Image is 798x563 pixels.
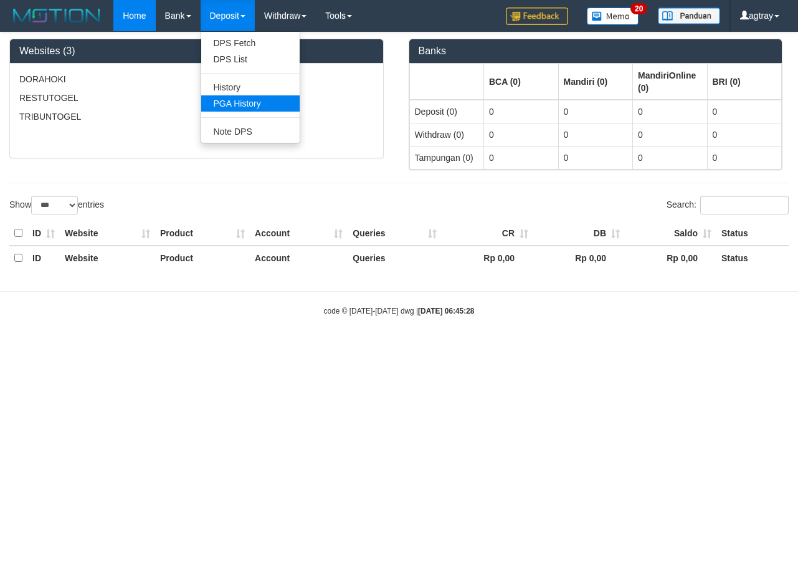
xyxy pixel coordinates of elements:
td: 0 [558,146,633,169]
td: 0 [633,123,708,146]
a: DPS Fetch [201,35,300,51]
th: ID [27,246,60,270]
label: Search: [667,196,789,214]
th: Group: activate to sort column ascending [707,64,782,100]
td: 0 [484,100,559,123]
th: CR [442,221,533,246]
td: 0 [707,100,782,123]
th: Account [250,221,348,246]
td: 0 [484,146,559,169]
th: Queries [348,246,442,270]
p: TRIBUNTOGEL [19,110,374,123]
a: History [201,79,300,95]
th: Rp 0,00 [533,246,625,270]
th: Account [250,246,348,270]
th: DB [533,221,625,246]
td: 0 [633,100,708,123]
td: Withdraw (0) [409,123,484,146]
select: Showentries [31,196,78,214]
img: Button%20Memo.svg [587,7,639,25]
a: Note DPS [201,123,300,140]
img: panduan.png [658,7,720,24]
a: DPS List [201,51,300,67]
th: Status [716,246,789,270]
td: 0 [558,123,633,146]
th: Group: activate to sort column ascending [484,64,559,100]
img: Feedback.jpg [506,7,568,25]
th: Website [60,221,155,246]
th: ID [27,221,60,246]
th: Group: activate to sort column ascending [409,64,484,100]
small: code © [DATE]-[DATE] dwg | [324,307,475,315]
h3: Websites (3) [19,46,374,57]
th: Saldo [625,221,716,246]
strong: [DATE] 06:45:28 [418,307,474,315]
h3: Banks [419,46,773,57]
label: Show entries [9,196,104,214]
td: 0 [633,146,708,169]
p: RESTUTOGEL [19,92,374,104]
td: Tampungan (0) [409,146,484,169]
td: 0 [558,100,633,123]
th: Rp 0,00 [442,246,533,270]
td: 0 [707,123,782,146]
td: 0 [484,123,559,146]
img: MOTION_logo.png [9,6,104,25]
td: Deposit (0) [409,100,484,123]
a: PGA History [201,95,300,112]
th: Product [155,221,250,246]
span: 20 [630,3,647,14]
th: Product [155,246,250,270]
th: Website [60,246,155,270]
td: 0 [707,146,782,169]
input: Search: [700,196,789,214]
th: Status [716,221,789,246]
p: DORAHOKI [19,73,374,85]
th: Group: activate to sort column ascending [558,64,633,100]
th: Group: activate to sort column ascending [633,64,708,100]
th: Queries [348,221,442,246]
th: Rp 0,00 [625,246,716,270]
